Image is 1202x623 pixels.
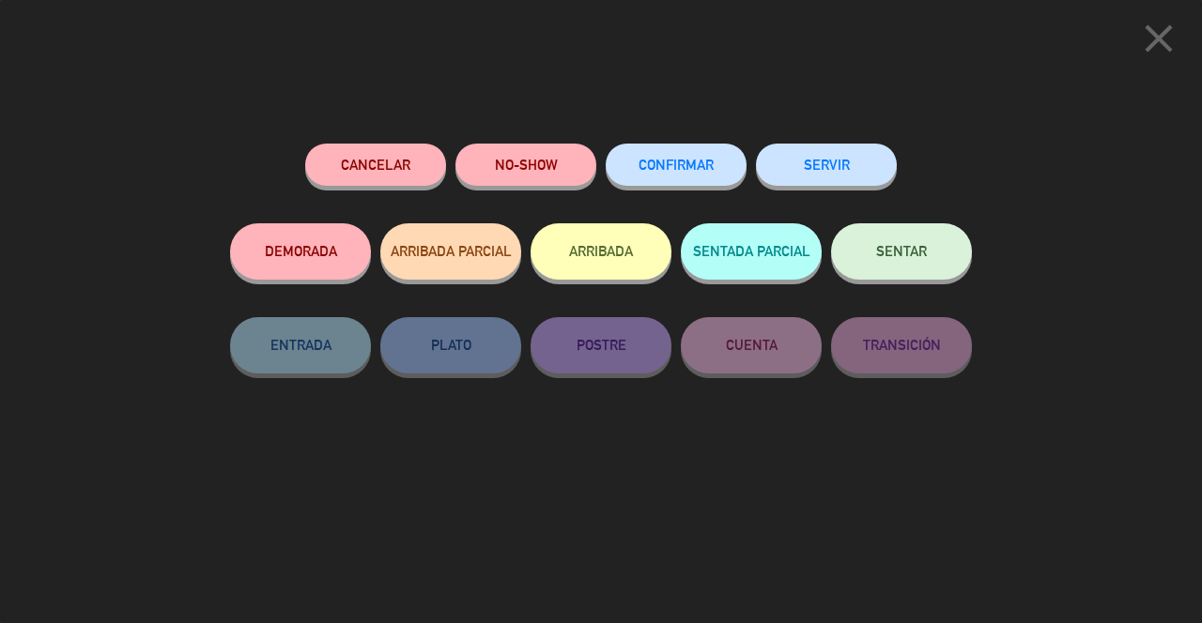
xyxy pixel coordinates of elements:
span: CONFIRMAR [639,157,714,173]
button: close [1130,14,1188,69]
button: SENTAR [831,223,972,280]
span: SENTAR [876,243,927,259]
button: NO-SHOW [455,144,596,186]
button: SENTADA PARCIAL [681,223,822,280]
button: CONFIRMAR [606,144,747,186]
button: CUENTA [681,317,822,373]
button: PLATO [380,317,521,373]
button: ENTRADA [230,317,371,373]
button: DEMORADA [230,223,371,280]
button: ARRIBADA [531,223,671,280]
button: ARRIBADA PARCIAL [380,223,521,280]
button: TRANSICIÓN [831,317,972,373]
span: ARRIBADA PARCIAL [391,243,512,259]
button: POSTRE [531,317,671,373]
i: close [1135,15,1182,62]
button: SERVIR [756,144,897,186]
button: Cancelar [305,144,446,186]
